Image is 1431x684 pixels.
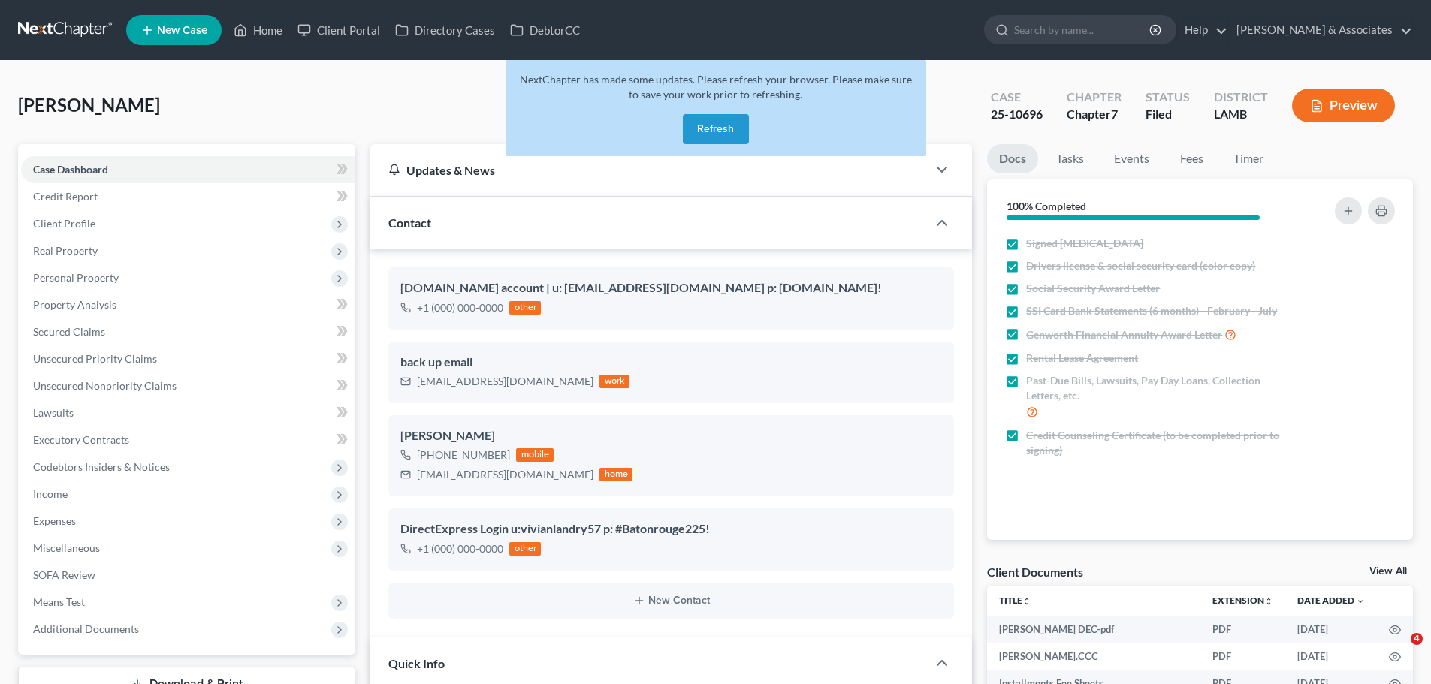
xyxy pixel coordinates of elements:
[1264,597,1273,606] i: unfold_more
[1221,144,1276,173] a: Timer
[21,345,355,372] a: Unsecured Priority Claims
[18,94,160,116] span: [PERSON_NAME]
[33,622,139,635] span: Additional Documents
[400,595,942,607] button: New Contact
[1026,236,1143,251] span: Signed [MEDICAL_DATA]
[1007,200,1086,212] strong: 100% Completed
[1102,144,1161,173] a: Events
[33,325,105,338] span: Secured Claims
[33,406,74,419] span: Lawsuits
[1285,643,1377,670] td: [DATE]
[987,564,1083,580] div: Client Documents
[520,73,912,101] span: NextChapter has made some updates. Please refresh your browser. Please make sure to save your wor...
[1369,566,1407,577] a: View All
[1026,258,1255,273] span: Drivers license & social security card (color copy)
[599,468,632,481] div: home
[400,520,942,538] div: DirectExpress Login u:vivianlandry57 p: #Batonrouge225!
[1026,351,1138,366] span: Rental Lease Agreement
[1026,373,1294,403] span: Past-Due Bills, Lawsuits, Pay Day Loans, Collection Letters, etc.
[417,374,593,389] div: [EMAIL_ADDRESS][DOMAIN_NAME]
[21,318,355,345] a: Secured Claims
[21,372,355,399] a: Unsecured Nonpriority Claims
[388,656,445,670] span: Quick Info
[33,298,116,311] span: Property Analysis
[991,106,1043,123] div: 25-10696
[33,487,68,500] span: Income
[33,595,85,608] span: Means Test
[1146,89,1190,106] div: Status
[1380,633,1416,669] iframe: Intercom live chat
[1026,281,1160,296] span: Social Security Award Letter
[400,279,942,297] div: [DOMAIN_NAME] account | u: [EMAIL_ADDRESS][DOMAIN_NAME] p: [DOMAIN_NAME]!
[33,541,100,554] span: Miscellaneous
[599,375,629,388] div: work
[21,562,355,589] a: SOFA Review
[1111,107,1118,121] span: 7
[1200,616,1285,643] td: PDF
[516,448,554,462] div: mobile
[999,595,1031,606] a: Titleunfold_more
[400,427,942,445] div: [PERSON_NAME]
[417,300,503,315] div: +1 (000) 000-0000
[400,354,942,372] div: back up email
[1200,643,1285,670] td: PDF
[33,352,157,365] span: Unsecured Priority Claims
[33,379,177,392] span: Unsecured Nonpriority Claims
[1356,597,1365,606] i: expand_more
[1177,17,1227,44] a: Help
[21,156,355,183] a: Case Dashboard
[21,399,355,426] a: Lawsuits
[987,616,1200,643] td: [PERSON_NAME] DEC-pdf
[21,291,355,318] a: Property Analysis
[417,467,593,482] div: [EMAIL_ADDRESS][DOMAIN_NAME]
[503,17,587,44] a: DebtorCC
[509,542,541,556] div: other
[1214,89,1268,106] div: District
[417,447,510,463] div: [PHONE_NUMBER]
[290,17,388,44] a: Client Portal
[1067,106,1122,123] div: Chapter
[21,183,355,210] a: Credit Report
[33,271,119,284] span: Personal Property
[33,568,95,581] span: SOFA Review
[388,162,909,178] div: Updates & News
[987,144,1038,173] a: Docs
[33,163,108,176] span: Case Dashboard
[1146,106,1190,123] div: Filed
[417,541,503,556] div: +1 (000) 000-0000
[226,17,290,44] a: Home
[1014,16,1152,44] input: Search by name...
[1026,428,1294,458] span: Credit Counseling Certificate (to be completed prior to signing)
[33,433,129,446] span: Executory Contracts
[33,244,98,257] span: Real Property
[1026,327,1222,342] span: Genworth Financial Annuity Award Letter
[33,460,170,473] span: Codebtors Insiders & Notices
[33,217,95,230] span: Client Profile
[991,89,1043,106] div: Case
[388,17,503,44] a: Directory Cases
[1067,89,1122,106] div: Chapter
[1229,17,1412,44] a: [PERSON_NAME] & Associates
[1026,303,1277,318] span: SSI Card Bank Statements (6 months) - February - July
[1411,633,1423,645] span: 4
[683,114,749,144] button: Refresh
[1212,595,1273,606] a: Extensionunfold_more
[388,215,431,230] span: Contact
[1214,106,1268,123] div: LAMB
[33,514,76,527] span: Expenses
[1044,144,1096,173] a: Tasks
[1167,144,1215,173] a: Fees
[1285,616,1377,643] td: [DATE]
[157,25,207,36] span: New Case
[1022,597,1031,606] i: unfold_more
[1292,89,1395,122] button: Preview
[987,643,1200,670] td: [PERSON_NAME].CCC
[509,301,541,315] div: other
[21,426,355,453] a: Executory Contracts
[1297,595,1365,606] a: Date Added expand_more
[33,190,98,203] span: Credit Report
